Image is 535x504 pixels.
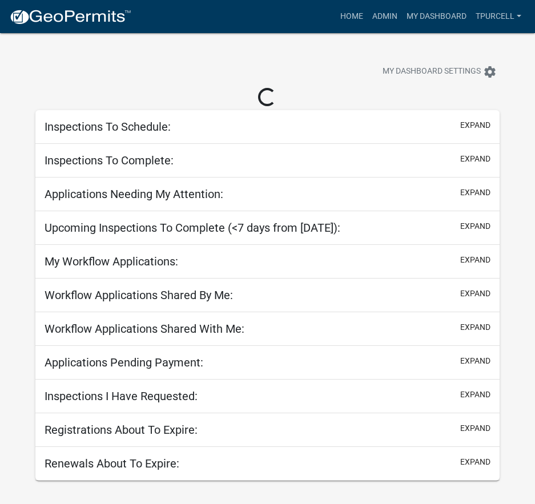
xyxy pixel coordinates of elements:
[460,422,490,434] button: expand
[368,6,402,27] a: Admin
[402,6,471,27] a: My Dashboard
[373,61,506,83] button: My Dashboard Settingssettings
[460,220,490,232] button: expand
[460,288,490,300] button: expand
[460,187,490,199] button: expand
[460,254,490,266] button: expand
[460,321,490,333] button: expand
[471,6,526,27] a: Tpurcell
[460,456,490,468] button: expand
[45,255,178,268] h5: My Workflow Applications:
[460,355,490,367] button: expand
[45,288,233,302] h5: Workflow Applications Shared By Me:
[336,6,368,27] a: Home
[460,153,490,165] button: expand
[45,423,198,437] h5: Registrations About To Expire:
[45,221,340,235] h5: Upcoming Inspections To Complete (<7 days from [DATE]):
[45,322,244,336] h5: Workflow Applications Shared With Me:
[45,356,203,369] h5: Applications Pending Payment:
[460,389,490,401] button: expand
[45,154,174,167] h5: Inspections To Complete:
[460,119,490,131] button: expand
[45,120,171,134] h5: Inspections To Schedule:
[45,457,179,470] h5: Renewals About To Expire:
[45,389,198,403] h5: Inspections I Have Requested:
[45,187,223,201] h5: Applications Needing My Attention:
[383,65,481,79] span: My Dashboard Settings
[483,65,497,79] i: settings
